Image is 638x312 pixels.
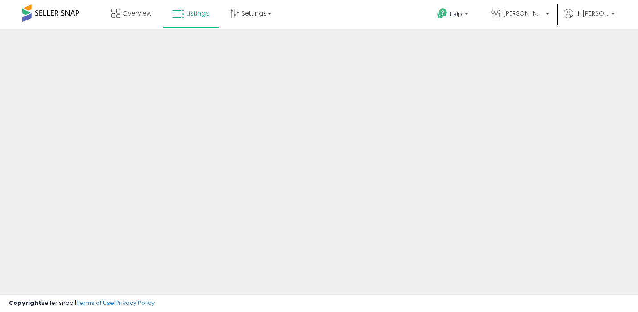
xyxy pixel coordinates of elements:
span: Listings [186,9,209,18]
a: Terms of Use [76,299,114,307]
a: Privacy Policy [115,299,155,307]
strong: Copyright [9,299,41,307]
i: Get Help [437,8,448,19]
span: Overview [123,9,151,18]
a: Help [430,1,477,29]
a: Hi [PERSON_NAME] [564,9,615,29]
span: [PERSON_NAME] [503,9,543,18]
span: Hi [PERSON_NAME] [575,9,609,18]
span: Help [450,10,462,18]
div: seller snap | | [9,299,155,308]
